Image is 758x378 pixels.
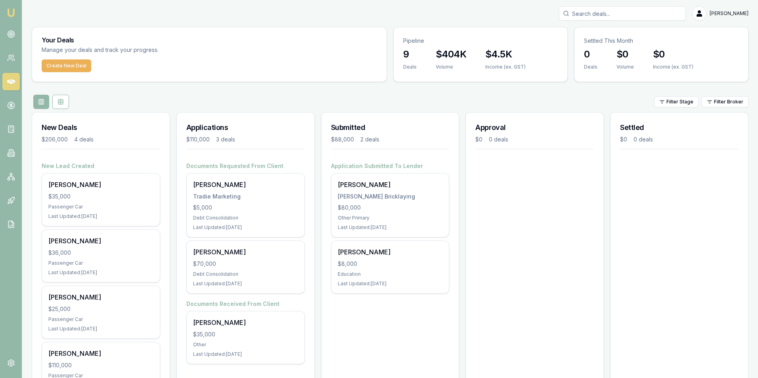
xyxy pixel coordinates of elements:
div: Income (ex. GST) [485,64,526,70]
div: Last Updated: [DATE] [193,351,298,357]
h3: $0 [653,48,693,61]
div: Debt Consolidation [193,215,298,221]
div: Last Updated: [DATE] [48,213,153,220]
h3: $0 [616,48,634,61]
div: [PERSON_NAME] [193,247,298,257]
div: $70,000 [193,260,298,268]
div: Deals [403,64,417,70]
h3: New Deals [42,122,160,133]
div: Debt Consolidation [193,271,298,277]
h4: Documents Received From Client [186,300,305,308]
span: Filter Stage [666,99,693,105]
div: Passenger Car [48,316,153,323]
div: Passenger Car [48,260,153,266]
div: Other [193,342,298,348]
div: Volume [436,64,466,70]
div: $36,000 [48,249,153,257]
div: $8,000 [338,260,443,268]
div: [PERSON_NAME] [48,292,153,302]
h3: Your Deals [42,37,377,43]
div: Last Updated: [DATE] [338,224,443,231]
div: [PERSON_NAME] Bricklaying [338,193,443,200]
h3: Applications [186,122,305,133]
div: [PERSON_NAME] [48,180,153,189]
div: [PERSON_NAME] [338,180,443,189]
h3: Approval [475,122,594,133]
button: Filter Broker [702,96,748,107]
div: $5,000 [193,204,298,212]
p: Pipeline [403,37,558,45]
div: $110,000 [48,361,153,369]
div: Last Updated: [DATE] [193,224,298,231]
div: Tradie Marketing [193,193,298,200]
h3: $404K [436,48,466,61]
div: $35,000 [193,330,298,338]
div: 0 deals [634,136,653,143]
div: Education [338,271,443,277]
input: Search deals [559,6,686,21]
div: $0 [620,136,627,143]
h3: Submitted [331,122,450,133]
div: [PERSON_NAME] [193,180,298,189]
div: Passenger Car [48,204,153,210]
span: [PERSON_NAME] [710,10,748,17]
div: $35,000 [48,193,153,200]
div: Deals [584,64,597,70]
div: $0 [475,136,482,143]
h3: Settled [620,122,739,133]
div: $88,000 [331,136,354,143]
div: Last Updated: [DATE] [48,326,153,332]
img: emu-icon-u.png [6,8,16,17]
div: 2 deals [360,136,379,143]
div: Last Updated: [DATE] [193,281,298,287]
div: Other Primary [338,215,443,221]
h4: Documents Requested From Client [186,162,305,170]
div: $206,000 [42,136,68,143]
div: 0 deals [489,136,508,143]
p: Settled This Month [584,37,739,45]
div: [PERSON_NAME] [338,247,443,257]
div: Last Updated: [DATE] [338,281,443,287]
button: Filter Stage [654,96,699,107]
div: [PERSON_NAME] [48,236,153,246]
div: [PERSON_NAME] [193,318,298,327]
div: Income (ex. GST) [653,64,693,70]
h3: 9 [403,48,417,61]
div: $110,000 [186,136,210,143]
div: 3 deals [216,136,235,143]
div: Last Updated: [DATE] [48,269,153,276]
button: Create New Deal [42,59,91,72]
h3: $4.5K [485,48,526,61]
h3: 0 [584,48,597,61]
div: $25,000 [48,305,153,313]
div: [PERSON_NAME] [48,349,153,358]
h4: New Lead Created [42,162,160,170]
span: Filter Broker [714,99,743,105]
div: Volume [616,64,634,70]
h4: Application Submitted To Lender [331,162,450,170]
div: 4 deals [74,136,94,143]
p: Manage your deals and track your progress. [42,46,245,55]
div: $80,000 [338,204,443,212]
